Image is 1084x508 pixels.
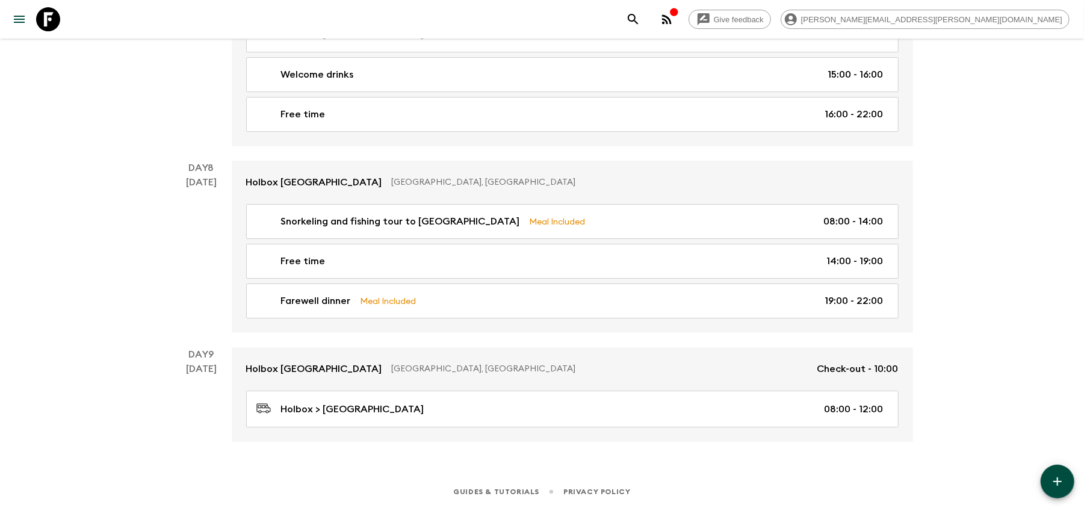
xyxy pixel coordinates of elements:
p: 16:00 - 22:00 [825,107,884,122]
p: 08:00 - 12:00 [825,402,884,417]
a: Snorkeling and fishing tour to [GEOGRAPHIC_DATA]Meal Included08:00 - 14:00 [246,204,899,239]
p: Farewell dinner [281,294,351,308]
p: Free time [281,254,326,268]
button: search adventures [621,7,645,31]
a: Welcome drinks15:00 - 16:00 [246,57,899,92]
p: Meal Included [361,294,417,308]
a: Give feedback [689,10,771,29]
a: Privacy Policy [563,485,630,498]
span: [PERSON_NAME][EMAIL_ADDRESS][PERSON_NAME][DOMAIN_NAME] [794,15,1069,24]
p: Free time [281,107,326,122]
p: Holbox [GEOGRAPHIC_DATA] [246,175,382,190]
p: Snorkeling and fishing tour to [GEOGRAPHIC_DATA] [281,214,520,229]
a: Holbox [GEOGRAPHIC_DATA][GEOGRAPHIC_DATA], [GEOGRAPHIC_DATA] [232,161,913,204]
p: [GEOGRAPHIC_DATA], [GEOGRAPHIC_DATA] [392,176,889,188]
button: menu [7,7,31,31]
p: 08:00 - 14:00 [824,214,884,229]
p: Check-out - 10:00 [817,362,899,376]
div: [DATE] [186,362,217,442]
a: Free time16:00 - 22:00 [246,97,899,132]
p: 15:00 - 16:00 [828,67,884,82]
a: Guides & Tutorials [453,485,539,498]
a: Holbox > [GEOGRAPHIC_DATA]08:00 - 12:00 [246,391,899,427]
p: Day 9 [172,347,232,362]
a: Free time14:00 - 19:00 [246,244,899,279]
div: [PERSON_NAME][EMAIL_ADDRESS][PERSON_NAME][DOMAIN_NAME] [781,10,1070,29]
span: Give feedback [707,15,770,24]
p: [GEOGRAPHIC_DATA], [GEOGRAPHIC_DATA] [392,363,808,375]
div: [DATE] [186,175,217,333]
p: Meal Included [530,215,586,228]
p: Day 8 [172,161,232,175]
p: Holbox > [GEOGRAPHIC_DATA] [281,402,424,417]
p: 19:00 - 22:00 [825,294,884,308]
p: Welcome drinks [281,67,354,82]
a: Farewell dinnerMeal Included19:00 - 22:00 [246,283,899,318]
p: 14:00 - 19:00 [827,254,884,268]
a: Holbox [GEOGRAPHIC_DATA][GEOGRAPHIC_DATA], [GEOGRAPHIC_DATA]Check-out - 10:00 [232,347,913,391]
p: Holbox [GEOGRAPHIC_DATA] [246,362,382,376]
